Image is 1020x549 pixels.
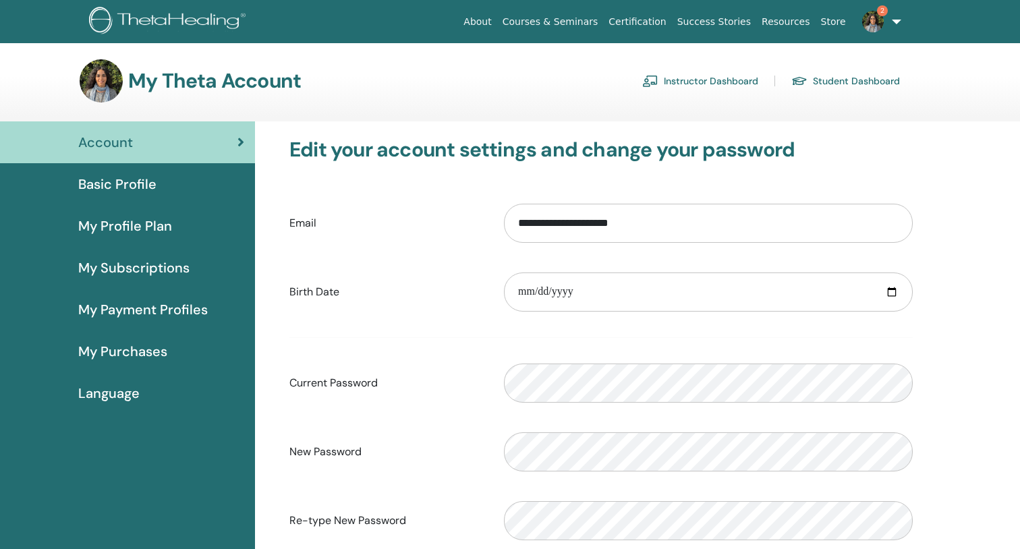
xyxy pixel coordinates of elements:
a: Certification [603,9,671,34]
a: Courses & Seminars [497,9,604,34]
label: New Password [279,439,494,465]
a: Instructor Dashboard [642,70,758,92]
span: My Purchases [78,341,167,362]
h3: Edit your account settings and change your password [289,138,913,162]
span: My Subscriptions [78,258,190,278]
img: logo.png [89,7,250,37]
span: Account [78,132,133,152]
label: Email [279,210,494,236]
span: 2 [877,5,888,16]
h3: My Theta Account [128,69,301,93]
label: Birth Date [279,279,494,305]
span: My Profile Plan [78,216,172,236]
img: graduation-cap.svg [791,76,807,87]
span: Basic Profile [78,174,157,194]
img: chalkboard-teacher.svg [642,75,658,87]
img: default.jpg [862,11,884,32]
a: Student Dashboard [791,70,900,92]
label: Re-type New Password [279,508,494,533]
img: default.jpg [80,59,123,103]
span: Language [78,383,140,403]
label: Current Password [279,370,494,396]
a: About [458,9,497,34]
a: Success Stories [672,9,756,34]
a: Resources [756,9,816,34]
span: My Payment Profiles [78,299,208,320]
a: Store [816,9,851,34]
